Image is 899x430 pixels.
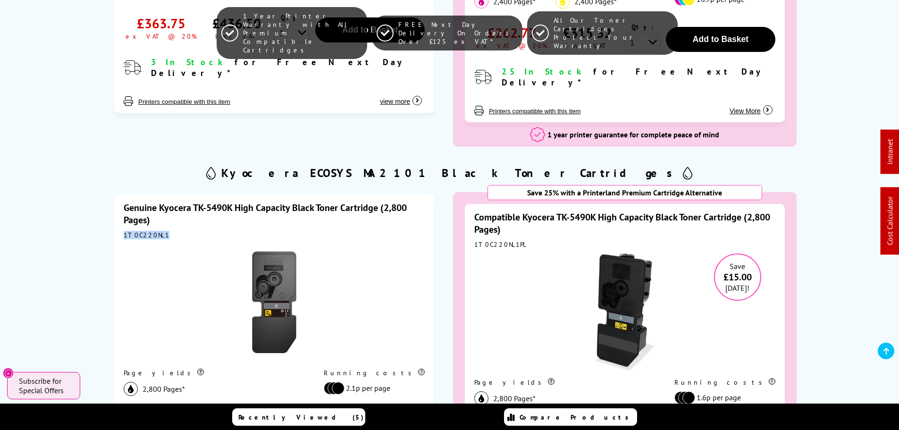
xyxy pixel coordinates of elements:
span: View More [730,107,761,115]
div: Save 25% with a Printerland Premium Cartridge Alternative [487,185,762,200]
img: black_icon.svg [124,382,138,396]
span: view more [380,98,410,105]
div: Page yields [474,378,655,387]
span: for Free Next Day Delivery* [151,57,406,78]
button: View More [727,97,775,115]
img: Compatible Kyocera TK-5490K High Capacity Black Toner Cartridge (2,800 Pages) [566,253,684,371]
span: Recently Viewed (5) [238,413,364,422]
span: FREE Next Day Delivery On Orders Over £125 ex VAT* [398,20,518,46]
a: Compatible Kyocera TK-5490K High Capacity Black Toner Cartridge (2,800 Pages) [474,211,770,236]
a: Cost Calculator [885,197,895,245]
div: Page yields [124,369,304,377]
span: 2,800 Pages* [143,384,185,394]
li: 1.6p per page [674,391,771,404]
img: black_icon.svg [474,391,488,405]
span: [DATE]! [725,283,749,293]
span: Subscribe for Special Offers [19,376,71,395]
span: Save [730,261,745,271]
div: Running costs [674,378,775,387]
button: Printers compatible with this item [486,107,584,115]
span: 2,800 Pages* [493,394,536,403]
li: 2.1p per page [324,382,420,395]
div: Running costs [324,369,425,377]
button: Printers compatible with this item [135,98,233,106]
span: 25 In Stock [502,66,585,77]
a: Recently Viewed (5) [232,408,365,426]
button: Close [3,368,14,379]
span: for Free Next Day Delivery* [502,66,765,88]
span: Compare Products [520,413,634,422]
span: 1 year printer guarantee for complete peace of mind [547,130,719,139]
span: £15.00 [715,271,760,283]
button: view more [377,88,425,106]
span: 1 Year Printer Warranty with All Premium Compatible Cartridges [243,12,362,54]
a: Intranet [885,139,895,165]
div: 1T0C220NL1PL [474,240,775,249]
img: 1 year printer guarantee [530,127,545,142]
div: 1T0C220NL1 [124,231,425,239]
a: Compare Products [504,408,637,426]
h2: Kyocera ECOSYS MA2101 Black Toner Cartridges [221,166,678,180]
span: All Our Toner Cartridges Protect Your Warranty [554,16,673,50]
img: Kyocera TK-5490K High Capacity Black Toner Cartridge (2,800 Pages) [215,244,333,362]
a: Genuine Kyocera TK-5490K High Capacity Black Toner Cartridge (2,800 Pages) [124,202,407,226]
